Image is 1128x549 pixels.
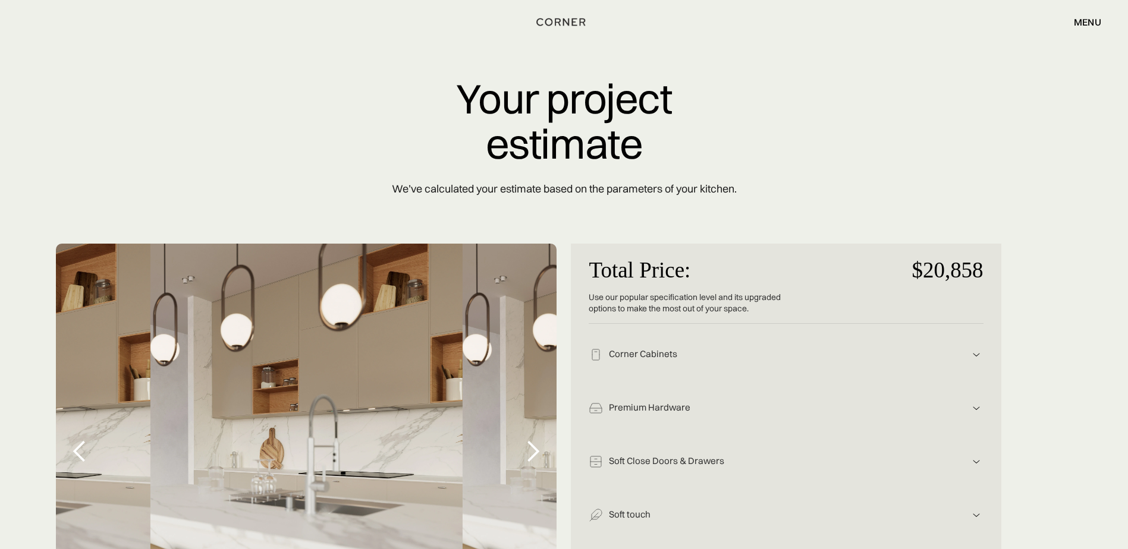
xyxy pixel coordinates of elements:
div: Soft touch [603,509,969,521]
div: Use our popular specification level and its upgraded options to make the most out of your space. [589,292,786,323]
p: $20,858 [786,250,984,292]
p: Total Price: [589,250,786,292]
div: Premium Hardware [603,402,969,414]
p: Your project estimate [260,76,869,166]
div: menu [1074,17,1101,27]
div: Corner Cabinets [603,348,969,361]
div: Soft Close Doors & Drawers [603,455,969,468]
p: We’ve calculated your estimate based on the parameters of your kitchen. [260,172,869,206]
